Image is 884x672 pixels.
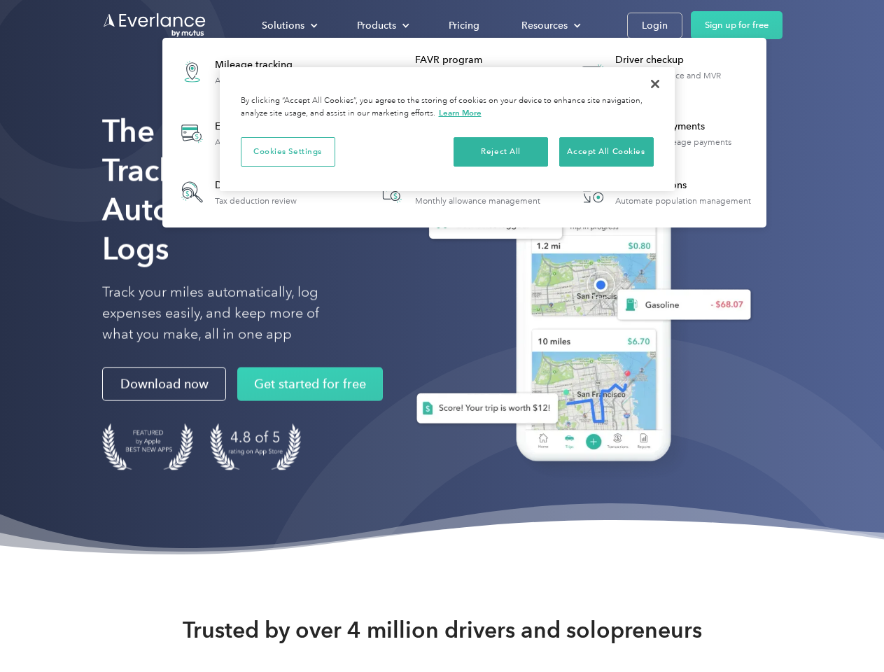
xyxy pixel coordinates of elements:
div: Privacy [220,67,675,191]
p: Track your miles automatically, log expenses easily, and keep more of what you make, all in one app [102,282,352,345]
a: Mileage trackingAutomatic mileage logs [169,46,313,97]
img: Everlance, mileage tracker app, expense tracking app [394,133,762,482]
a: Download now [102,367,226,401]
div: Automate population management [615,196,751,206]
div: Login [642,17,668,34]
a: Deduction finderTax deduction review [169,169,304,215]
a: Driver checkupLicense, insurance and MVR verification [570,46,759,97]
a: Pricing [435,13,493,38]
a: HR IntegrationsAutomate population management [570,169,758,215]
div: Resources [507,13,592,38]
div: Pricing [449,17,479,34]
button: Cookies Settings [241,137,335,167]
img: 4.9 out of 5 stars on the app store [210,423,301,470]
div: Solutions [248,13,329,38]
div: Expense tracking [215,120,316,134]
a: More information about your privacy, opens in a new tab [439,108,482,118]
div: Solutions [262,17,304,34]
div: HR Integrations [615,178,751,192]
nav: Products [162,38,766,227]
div: Products [357,17,396,34]
div: Resources [521,17,568,34]
a: Go to homepage [102,12,207,38]
a: Expense trackingAutomatic transaction logs [169,108,323,159]
div: License, insurance and MVR verification [615,71,759,90]
div: Mileage tracking [215,58,306,72]
img: Badge for Featured by Apple Best New Apps [102,423,193,470]
a: Sign up for free [691,11,783,39]
div: FAVR program [415,53,559,67]
div: Driver checkup [615,53,759,67]
button: Close [640,69,671,99]
div: Products [343,13,421,38]
div: Automatic mileage logs [215,76,306,85]
strong: Trusted by over 4 million drivers and solopreneurs [183,616,702,644]
a: Login [627,13,682,38]
div: Deduction finder [215,178,297,192]
div: Automatic transaction logs [215,137,316,147]
div: Cookie banner [220,67,675,191]
button: Reject All [454,137,548,167]
div: By clicking “Accept All Cookies”, you agree to the storing of cookies on your device to enhance s... [241,95,654,120]
div: Monthly allowance management [415,196,540,206]
div: Tax deduction review [215,196,297,206]
a: Get started for free [237,367,383,401]
button: Accept All Cookies [559,137,654,167]
a: Accountable planMonthly allowance management [370,169,547,215]
a: FAVR programFixed & Variable Rate reimbursement design & management [370,46,559,97]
